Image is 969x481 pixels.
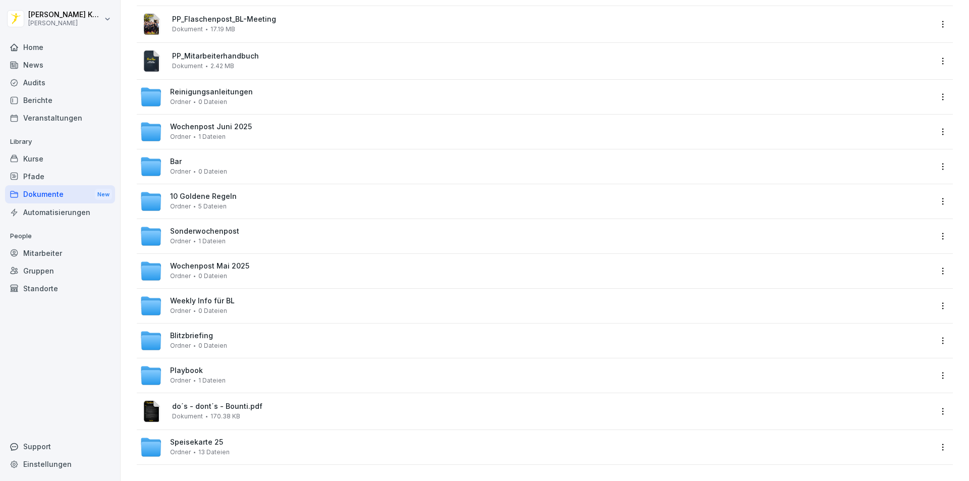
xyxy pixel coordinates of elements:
span: 10 Goldene Regeln [170,192,237,201]
a: ReinigungsanleitungenOrdner0 Dateien [140,86,932,108]
div: New [95,189,112,200]
span: 0 Dateien [198,307,227,314]
span: Ordner [170,449,191,456]
span: Blitzbriefing [170,332,213,340]
span: 0 Dateien [198,168,227,175]
span: Ordner [170,307,191,314]
a: Veranstaltungen [5,109,115,127]
a: SonderwochenpostOrdner1 Dateien [140,225,932,247]
span: Ordner [170,238,191,245]
p: [PERSON_NAME] [28,20,102,27]
span: 1 Dateien [198,133,226,140]
span: Sonderwochenpost [170,227,239,236]
span: 17.19 MB [210,26,235,33]
a: Wochenpost Mai 2025Ordner0 Dateien [140,260,932,282]
a: Home [5,38,115,56]
a: Berichte [5,91,115,109]
a: Kurse [5,150,115,168]
a: Mitarbeiter [5,244,115,262]
span: Ordner [170,203,191,210]
a: Audits [5,74,115,91]
div: Dokumente [5,185,115,204]
a: BarOrdner0 Dateien [140,155,932,178]
span: Ordner [170,273,191,280]
span: Reinigungsanleitungen [170,88,253,96]
span: PP_Mitarbeiterhandbuch [172,52,932,61]
a: 10 Goldene RegelnOrdner5 Dateien [140,190,932,212]
span: Ordner [170,168,191,175]
span: Ordner [170,133,191,140]
span: 170.38 KB [210,413,240,420]
span: 0 Dateien [198,342,227,349]
span: Dokument [172,63,203,70]
span: Ordner [170,98,191,105]
p: [PERSON_NAME] Kuschel [28,11,102,19]
a: Pfade [5,168,115,185]
a: Standorte [5,280,115,297]
span: 5 Dateien [198,203,227,210]
a: Gruppen [5,262,115,280]
span: Playbook [170,366,203,375]
p: Library [5,134,115,150]
span: Ordner [170,342,191,349]
span: 1 Dateien [198,238,226,245]
a: Automatisierungen [5,203,115,221]
span: Wochenpost Juni 2025 [170,123,252,131]
span: Ordner [170,377,191,384]
span: 1 Dateien [198,377,226,384]
a: Speisekarte 25Ordner13 Dateien [140,436,932,458]
span: 13 Dateien [198,449,230,456]
a: News [5,56,115,74]
span: Dokument [172,26,203,33]
a: DokumenteNew [5,185,115,204]
span: Wochenpost Mai 2025 [170,262,249,271]
span: Speisekarte 25 [170,438,223,447]
span: PP_Flaschenpost_BL-Meeting [172,15,932,24]
span: 0 Dateien [198,273,227,280]
span: Bar [170,157,182,166]
span: 2.42 MB [210,63,234,70]
span: Weekly Info für BL [170,297,235,305]
div: Support [5,438,115,455]
a: Weekly Info für BLOrdner0 Dateien [140,295,932,317]
a: BlitzbriefingOrdner0 Dateien [140,330,932,352]
a: Einstellungen [5,455,115,473]
span: 0 Dateien [198,98,227,105]
a: PlaybookOrdner1 Dateien [140,364,932,387]
a: Wochenpost Juni 2025Ordner1 Dateien [140,121,932,143]
span: Dokument [172,413,203,420]
p: People [5,228,115,244]
span: do´s - dont´s - Bounti.pdf [172,402,932,411]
